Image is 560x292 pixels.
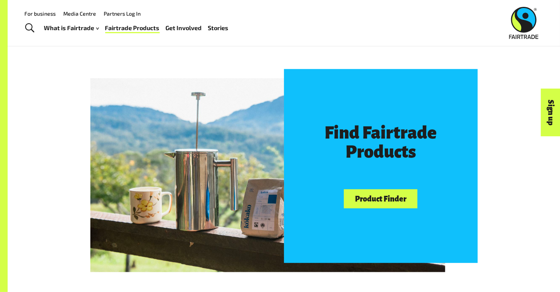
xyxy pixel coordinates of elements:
[104,10,141,17] a: Partners Log In
[509,7,539,39] img: Fairtrade Australia New Zealand logo
[63,10,96,17] a: Media Centre
[24,10,56,17] a: For business
[21,19,39,38] a: Toggle Search
[344,189,417,209] a: Product Finder
[44,23,99,34] a: What is Fairtrade
[208,23,229,34] a: Stories
[316,123,445,161] h3: Find Fairtrade Products
[105,23,160,34] a: Fairtrade Products
[166,23,202,34] a: Get Involved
